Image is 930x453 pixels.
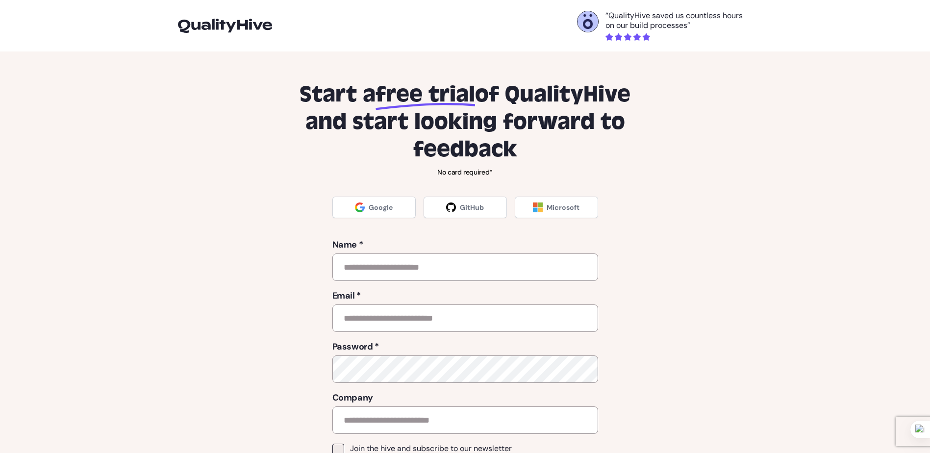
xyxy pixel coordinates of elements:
label: Password * [332,340,598,353]
p: No card required* [285,167,646,177]
span: GitHub [460,202,484,212]
img: Otelli Design [578,11,598,32]
p: “QualityHive saved us countless hours on our build processes” [605,11,753,30]
label: Name * [332,238,598,252]
label: Company [332,391,598,404]
span: Microsoft [547,202,579,212]
a: Google [332,197,416,218]
label: Email * [332,289,598,302]
span: of QualityHive and start looking forward to feedback [305,81,631,163]
a: Microsoft [515,197,598,218]
img: logo-icon [178,19,272,32]
span: Google [369,202,393,212]
span: Start a [300,81,376,108]
a: GitHub [424,197,507,218]
span: free trial [376,81,475,108]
